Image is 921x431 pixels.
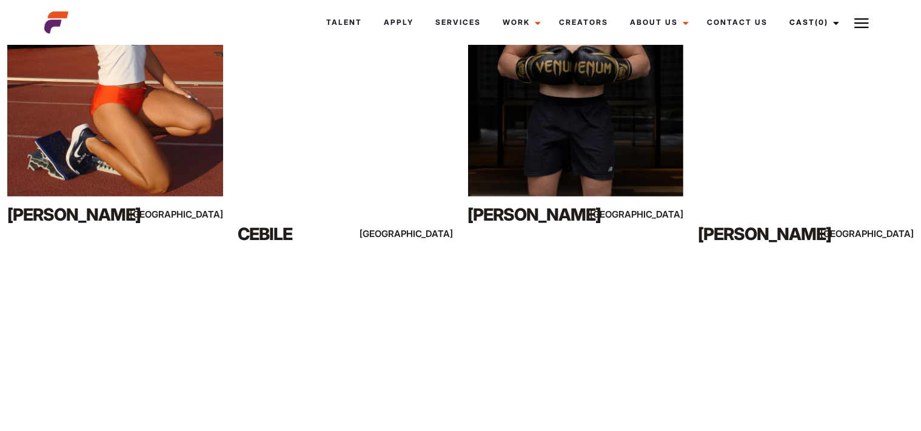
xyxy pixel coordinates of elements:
a: Cast(0) [779,6,846,39]
span: (0) [815,18,828,27]
a: Talent [315,6,373,39]
div: [GEOGRAPHIC_DATA] [158,207,223,222]
a: Apply [373,6,424,39]
a: Contact Us [696,6,779,39]
div: Cebile [238,222,367,246]
img: cropped-aefm-brand-fav-22-square.png [44,10,69,35]
div: [GEOGRAPHIC_DATA] [849,226,914,241]
img: Burger icon [854,16,869,30]
div: [PERSON_NAME] [698,222,827,246]
a: Creators [548,6,619,39]
div: [PERSON_NAME] [468,202,597,227]
div: [GEOGRAPHIC_DATA] [389,226,454,241]
a: Work [492,6,548,39]
div: [GEOGRAPHIC_DATA] [619,207,684,222]
a: About Us [619,6,696,39]
a: Services [424,6,492,39]
div: [PERSON_NAME] [7,202,136,227]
